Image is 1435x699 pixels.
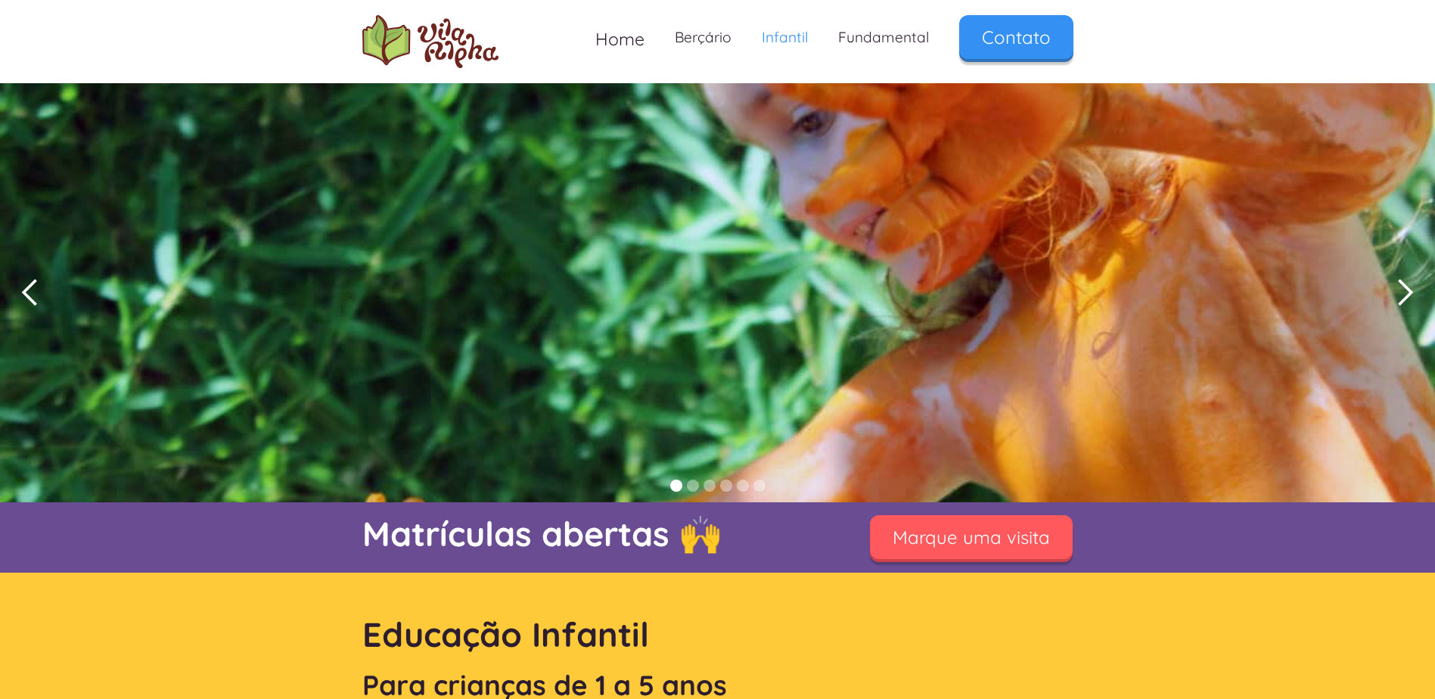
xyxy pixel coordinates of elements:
[670,480,682,492] div: Show slide 1 of 6
[720,480,732,492] div: Show slide 4 of 6
[660,15,747,60] a: Berçário
[595,28,645,50] span: Home
[1374,83,1435,502] div: next slide
[704,480,716,492] div: Show slide 3 of 6
[362,15,499,68] img: logo Escola Vila Alpha
[737,480,749,492] div: Show slide 5 of 6
[959,15,1073,59] a: Contato
[580,15,660,63] a: Home
[870,515,1073,559] a: Marque uma visita
[362,15,499,68] a: home
[823,15,944,60] a: Fundamental
[362,610,1073,658] h1: Educação Infantil
[747,15,823,60] a: Infantil
[362,510,831,558] p: Matrículas abertas 🙌
[753,480,766,492] div: Show slide 6 of 6
[687,480,699,492] div: Show slide 2 of 6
